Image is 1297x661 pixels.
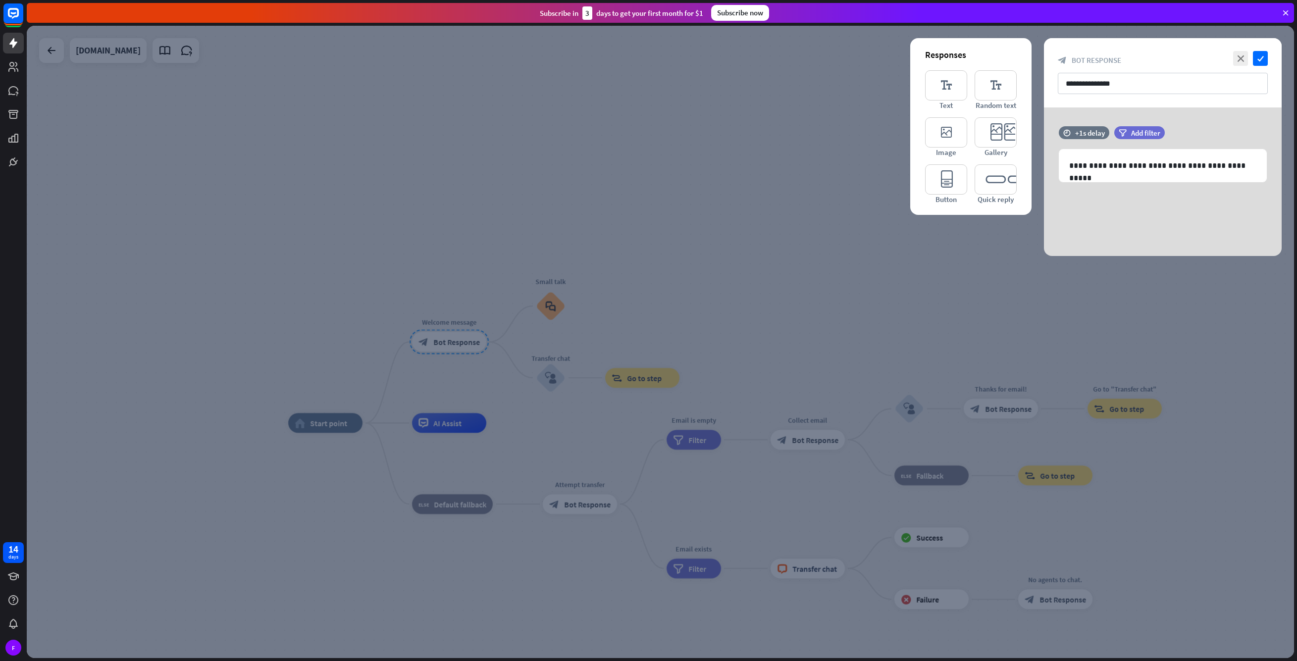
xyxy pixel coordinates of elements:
[1253,51,1268,66] i: check
[3,542,24,563] a: 14 days
[8,545,18,554] div: 14
[5,640,21,656] div: F
[8,554,18,560] div: days
[1058,56,1067,65] i: block_bot_response
[1075,128,1105,138] div: +1s delay
[582,6,592,20] div: 3
[1119,129,1127,137] i: filter
[8,4,38,34] button: Open LiveChat chat widget
[711,5,769,21] div: Subscribe now
[1233,51,1248,66] i: close
[1072,55,1121,65] span: Bot Response
[1063,129,1071,136] i: time
[540,6,703,20] div: Subscribe in days to get your first month for $1
[1131,128,1160,138] span: Add filter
